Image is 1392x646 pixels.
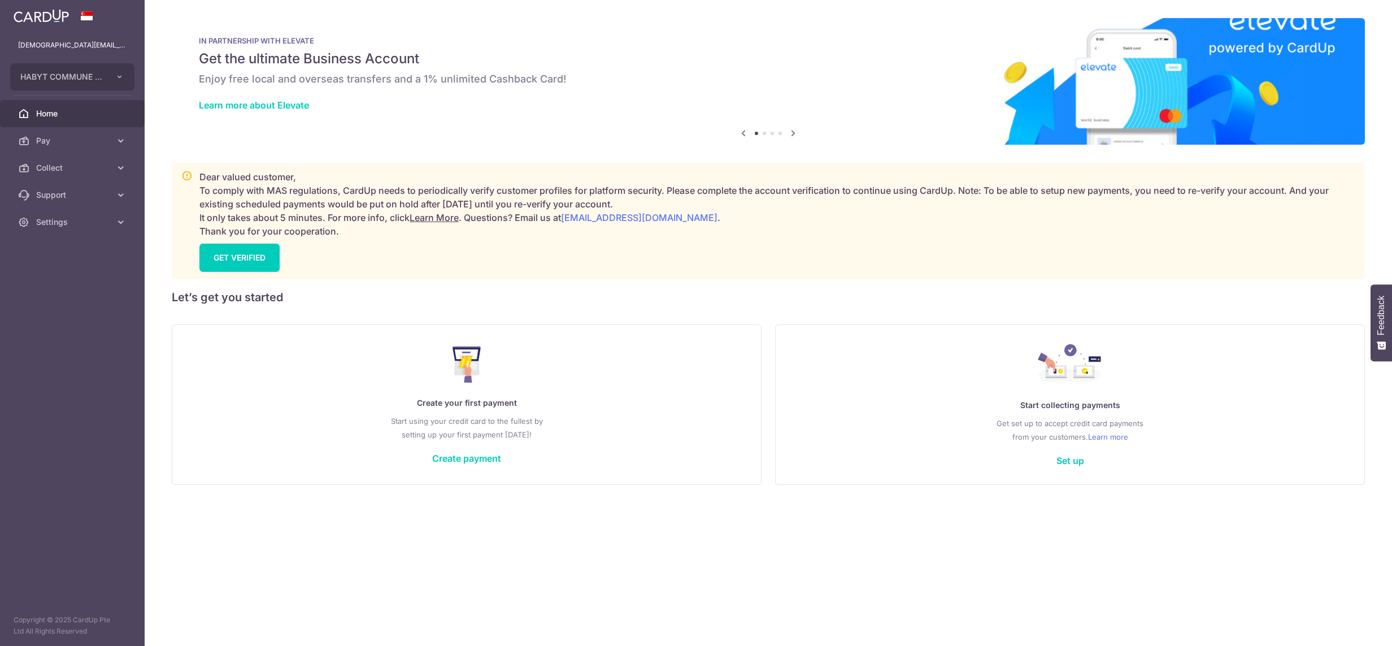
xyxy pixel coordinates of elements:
[1371,284,1392,361] button: Feedback - Show survey
[410,212,459,223] a: Learn More
[36,189,111,201] span: Support
[36,216,111,228] span: Settings
[199,244,280,272] a: GET VERIFIED
[199,99,309,111] a: Learn more about Elevate
[1376,296,1386,335] span: Feedback
[1038,344,1102,385] img: Collect Payment
[18,40,127,51] p: [DEMOGRAPHIC_DATA][EMAIL_ADDRESS][DOMAIN_NAME]
[1088,430,1128,444] a: Learn more
[14,9,69,23] img: CardUp
[1056,455,1084,466] a: Set up
[199,170,1355,238] p: Dear valued customer, To comply with MAS regulations, CardUp needs to periodically verify custome...
[10,63,134,90] button: HABYT COMMUNE SINGAPORE 2 PTE. LTD.
[20,71,104,83] span: HABYT COMMUNE SINGAPORE 2 PTE. LTD.
[36,135,111,146] span: Pay
[453,346,481,383] img: Make Payment
[199,50,1338,68] h5: Get the ultimate Business Account
[1320,612,1381,640] iframe: Opens a widget where you can find more information
[561,212,717,223] a: [EMAIL_ADDRESS][DOMAIN_NAME]
[195,414,738,441] p: Start using your credit card to the fullest by setting up your first payment [DATE]!
[199,36,1338,45] p: IN PARTNERSHIP WITH ELEVATE
[432,453,501,464] a: Create payment
[172,288,1365,306] h5: Let’s get you started
[195,396,738,410] p: Create your first payment
[36,162,111,174] span: Collect
[36,108,111,119] span: Home
[172,18,1365,145] img: Renovation banner
[199,72,1338,86] h6: Enjoy free local and overseas transfers and a 1% unlimited Cashback Card!
[798,417,1342,444] p: Get set up to accept credit card payments from your customers.
[798,398,1342,412] p: Start collecting payments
